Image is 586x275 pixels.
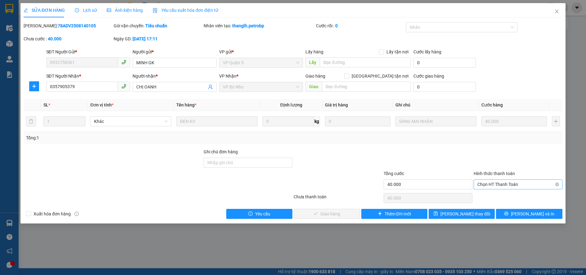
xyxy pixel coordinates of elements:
button: plus [29,81,39,91]
span: [GEOGRAPHIC_DATA] tận nơi [349,73,411,79]
span: Cước hàng [481,102,503,107]
span: Xuất hóa đơn hàng [31,210,73,217]
div: SĐT Người Gửi [46,48,130,55]
span: close [554,9,559,14]
span: Lấy hàng [305,49,323,54]
span: phone [121,84,126,89]
th: Ghi chú [393,99,479,111]
span: VP Quận 5 [223,58,300,67]
span: VP Nhận [219,74,237,79]
span: Yêu cầu [255,210,270,217]
span: VP Bù Nho [223,82,300,92]
input: Cước giao hàng [413,82,476,92]
div: Gói vận chuyển: [114,22,202,29]
input: VD: Bàn, Ghế [176,116,257,126]
span: close-circle [555,183,559,186]
b: 0 [335,23,338,28]
span: Giá trị hàng [325,102,348,107]
span: edit [24,8,28,12]
span: printer [504,211,508,216]
span: kg [314,116,320,126]
button: delete [26,116,36,126]
input: 0 [481,116,547,126]
span: picture [107,8,111,12]
button: printer[PERSON_NAME] và In [496,209,562,219]
span: Giao [305,82,322,92]
span: phone [121,60,126,65]
button: Close [548,3,566,20]
span: [PERSON_NAME] và In [511,210,554,217]
label: Hình thức thanh toán [474,171,515,176]
span: clock-circle [75,8,79,12]
span: SỬA ĐƠN HÀNG [24,8,65,13]
input: Dọc đường [322,82,411,92]
span: Chọn HT Thanh Toán [477,180,559,189]
span: plus [378,211,382,216]
span: exclamation-circle [248,211,253,216]
div: VP gửi [219,48,303,55]
input: Ghi chú đơn hàng [204,158,292,168]
div: Cước rồi : [316,22,405,29]
b: 78ADV2508140105 [58,23,96,28]
span: save [434,211,438,216]
b: 40.000 [48,36,61,41]
div: [PERSON_NAME]: [24,22,112,29]
div: Chưa cước : [24,35,112,42]
div: Người gửi [133,48,217,55]
label: Cước lấy hàng [413,49,441,54]
span: Định lượng [280,102,302,107]
span: Lịch sử [75,8,97,13]
span: Thêm ĐH mới [385,210,411,217]
span: Tổng cước [384,171,404,176]
input: Ghi Chú [395,116,476,126]
button: plus [552,116,560,126]
div: Chưa thanh toán [293,193,383,204]
b: [DATE] 17:11 [133,36,158,41]
span: Tên hàng [176,102,196,107]
input: Dọc đường [320,57,411,67]
button: exclamation-circleYêu cầu [226,209,292,219]
span: SL [43,102,48,107]
div: Tổng: 1 [26,134,226,141]
label: Cước giao hàng [413,74,444,79]
span: Lấy [305,57,320,67]
button: checkGiao hàng [294,209,360,219]
input: 0 [325,116,390,126]
span: info-circle [74,212,79,216]
img: icon [153,8,158,13]
div: SĐT Người Nhận [46,73,130,79]
span: Ảnh kiện hàng [107,8,143,13]
div: Người nhận [133,73,217,79]
div: Nhân viên tạo: [204,22,315,29]
b: Tiêu chuẩn [145,23,167,28]
span: plus [29,84,39,89]
span: user-add [208,84,213,89]
span: Khác [94,117,168,126]
span: Lấy tận nơi [384,48,411,55]
span: Yêu cầu xuất hóa đơn điện tử [153,8,218,13]
label: Ghi chú đơn hàng [204,149,238,154]
span: Giao hàng [305,74,325,79]
button: plusThêm ĐH mới [361,209,427,219]
div: Ngày GD: [114,35,202,42]
b: thanglh.petrobp [232,23,264,28]
span: Đơn vị tính [90,102,114,107]
span: [PERSON_NAME] thay đổi [440,210,490,217]
button: save[PERSON_NAME] thay đổi [429,209,495,219]
input: Cước lấy hàng [413,58,476,68]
